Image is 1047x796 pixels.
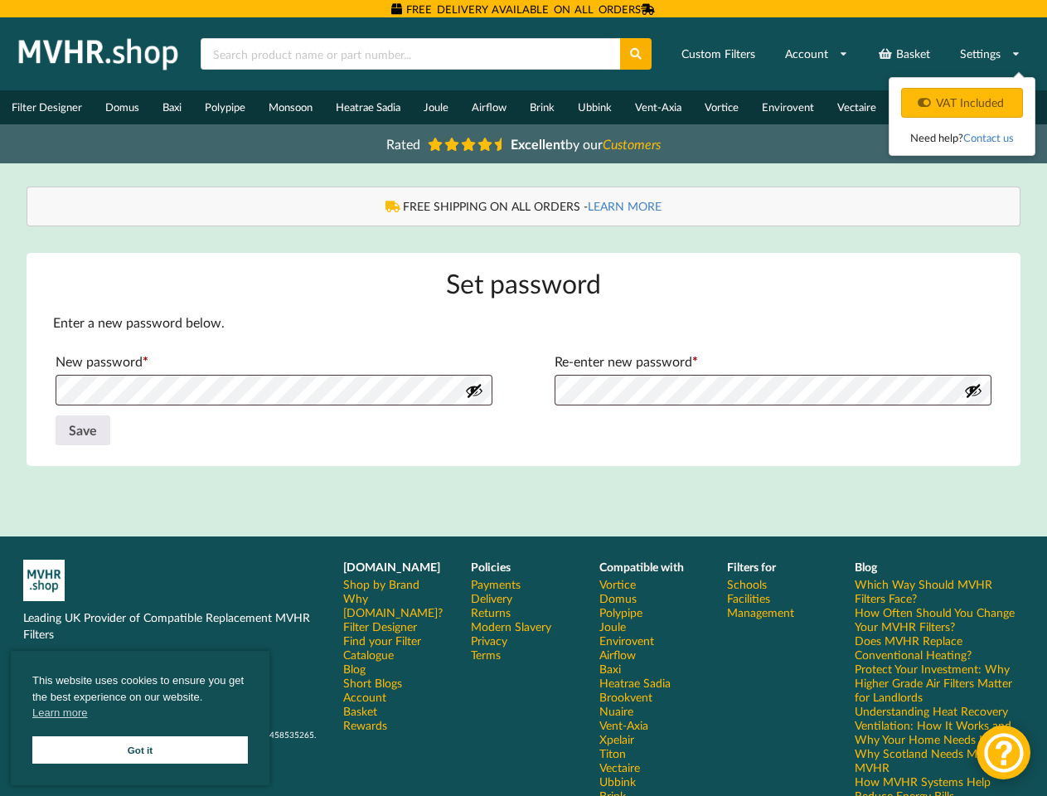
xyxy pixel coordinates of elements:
a: Payments [471,577,521,591]
a: Schools [727,577,767,591]
a: Why [DOMAIN_NAME]? [343,591,448,619]
a: How Often Should You Change Your MVHR Filters? [855,605,1024,633]
a: Settings [949,39,1031,69]
a: Does MVHR Replace Conventional Heating? [855,633,1024,662]
div: Need help? [901,129,1023,146]
span: This website uses cookies to ensure you get the best experience on our website. [32,672,248,726]
a: Why Scotland Needs More MVHR [855,746,1024,774]
label: Re-enter new password [555,348,992,375]
a: Baxi [151,90,193,124]
a: Joule [412,90,460,124]
a: Vectaire [826,90,888,124]
a: Heatrae Sadia [599,676,671,690]
a: Brink [518,90,566,124]
a: Monsoon [257,90,324,124]
b: Policies [471,560,511,574]
button: Save [56,415,110,445]
a: Short Blogs [343,676,402,690]
a: Polypipe [193,90,257,124]
a: Baxi [599,662,621,676]
a: Facilities Management [727,591,831,619]
a: Filter Designer [343,619,417,633]
a: Catalogue [343,648,394,662]
span: Rated [386,136,420,152]
a: Nuaire [888,90,943,124]
a: LEARN MORE [588,199,662,213]
b: Blog [855,560,877,574]
a: Modern Slavery [471,619,551,633]
a: Vortice [599,577,636,591]
a: Brookvent [599,690,652,704]
label: New password [56,348,493,375]
a: Basket [343,704,377,718]
a: Protect Your Investment: Why Higher Grade Air Filters Matter for Landlords [855,662,1024,704]
a: Polypipe [599,605,642,619]
a: Ubbink [566,90,623,124]
a: Got it cookie [32,736,248,764]
b: Excellent [511,136,565,152]
p: Enter a new password below. [53,313,995,332]
a: Rewards [343,718,387,732]
a: Basket [867,39,941,69]
img: mvhr-inverted.png [23,560,65,601]
div: FREE SHIPPING ON ALL ORDERS - [44,198,1004,215]
a: Custom Filters [671,39,766,69]
a: Domus [94,90,151,124]
p: Leading UK Provider of Compatible Replacement MVHR Filters [23,609,320,643]
a: Account [774,39,859,69]
a: Xpelair [599,732,634,746]
h1: Set password [53,266,995,300]
a: Account [343,690,386,704]
a: Heatrae Sadia [324,90,412,124]
a: Blog [343,662,366,676]
a: Titon [599,746,626,760]
a: Envirovent [750,90,826,124]
a: Which Way Should MVHR Filters Face? [855,577,1024,605]
b: Compatible with [599,560,684,574]
a: Ubbink [599,774,636,789]
button: Show password [465,381,483,400]
input: Search product name or part number... [201,38,620,70]
a: Find your Filter [343,633,421,648]
a: Shop by Brand [343,577,419,591]
a: Rated Excellentby ourCustomers [375,130,673,158]
a: Vent-Axia [599,718,648,732]
a: Nuaire [599,704,633,718]
img: mvhr.shop.png [12,33,186,75]
a: Envirovent [599,633,654,648]
button: VAT Included [901,88,1023,118]
a: Returns [471,605,511,619]
a: Vent-Axia [623,90,693,124]
i: Customers [603,136,661,152]
button: Show password [964,381,982,400]
a: Airflow [460,90,518,124]
a: Contact us [963,131,1014,144]
b: Filters for [727,560,776,574]
a: Understanding Heat Recovery Ventilation: How It Works and Why Your Home Needs It [855,704,1024,746]
a: Domus [599,591,637,605]
a: Terms [471,648,501,662]
a: Airflow [599,648,636,662]
b: [DOMAIN_NAME] [343,560,440,574]
a: Delivery [471,591,512,605]
a: Vectaire [599,760,640,774]
span: by our [511,136,661,152]
a: cookies - Learn more [32,705,87,721]
a: Joule [599,619,626,633]
div: cookieconsent [11,651,269,785]
a: Privacy [471,633,507,648]
a: Vortice [693,90,750,124]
